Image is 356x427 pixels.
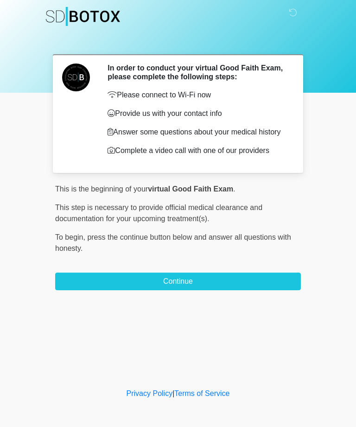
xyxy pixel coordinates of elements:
[55,273,301,290] button: Continue
[174,389,229,397] a: Terms of Service
[108,108,287,119] p: Provide us with your contact info
[55,204,262,223] span: This step is necessary to provide official medical clearance and documentation for your upcoming ...
[55,233,291,252] span: press the continue button below and answer all questions with honesty.
[46,7,120,26] img: SDBotox Logo
[172,389,174,397] a: |
[108,89,287,101] p: Please connect to Wi-Fi now
[108,145,287,156] p: Complete a video call with one of our providers
[148,185,233,193] strong: virtual Good Faith Exam
[108,64,287,81] h2: In order to conduct your virtual Good Faith Exam, please complete the following steps:
[127,389,173,397] a: Privacy Policy
[55,185,148,193] span: This is the beginning of your
[108,127,287,138] p: Answer some questions about your medical history
[55,233,87,241] span: To begin,
[62,64,90,91] img: Agent Avatar
[48,33,308,51] h1: ‎ ‎
[233,185,235,193] span: .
